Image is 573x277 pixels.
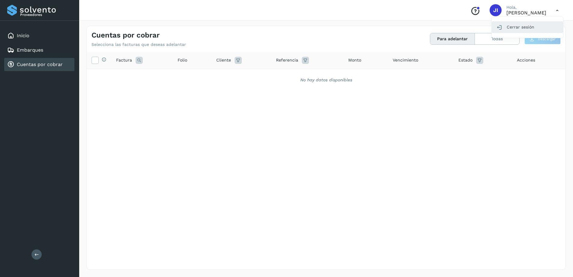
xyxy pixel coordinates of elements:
[4,58,74,71] div: Cuentas por cobrar
[492,21,563,33] div: Cerrar sesión
[4,44,74,57] div: Embarques
[4,29,74,42] div: Inicio
[17,47,43,53] a: Embarques
[17,62,63,67] a: Cuentas por cobrar
[20,13,72,17] p: Proveedores
[17,33,29,38] a: Inicio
